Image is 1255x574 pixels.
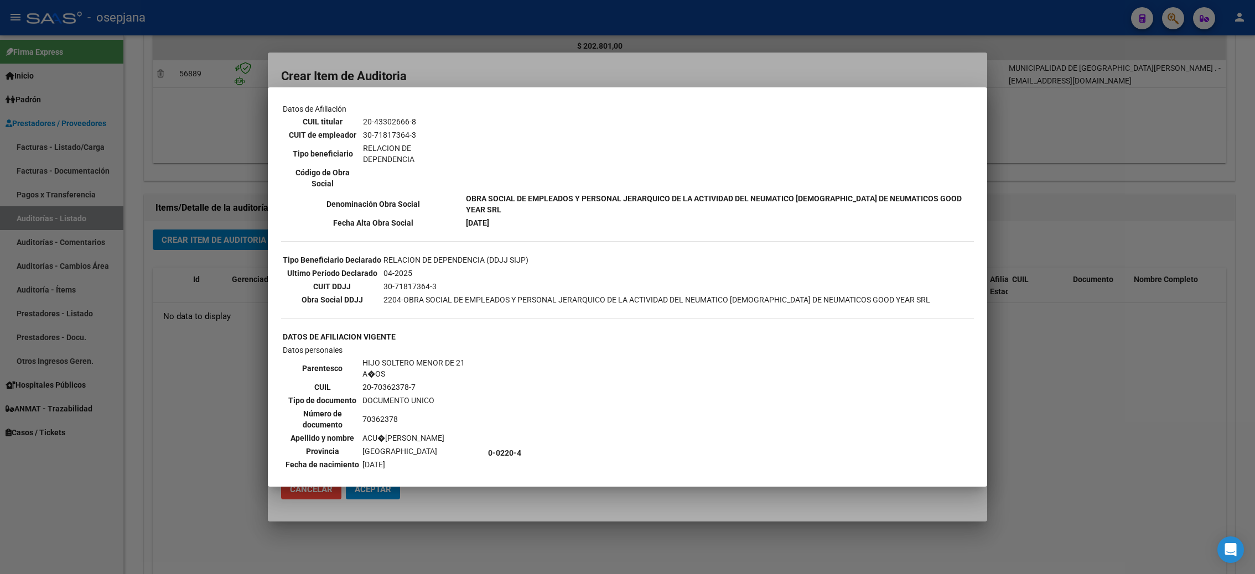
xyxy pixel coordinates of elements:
[284,381,361,393] th: CUIL
[284,357,361,380] th: Parentesco
[362,458,485,471] td: [DATE]
[362,142,463,165] td: RELACION DE DEPENDENCIA
[362,472,485,484] td: Masculino
[282,294,382,306] th: Obra Social DDJJ
[282,280,382,293] th: CUIT DDJJ
[362,432,485,444] td: ACU�[PERSON_NAME]
[362,129,463,141] td: 30-71817364-3
[383,280,931,293] td: 30-71817364-3
[362,408,485,431] td: 70362378
[284,394,361,406] th: Tipo de documento
[284,408,361,431] th: Número de documento
[282,344,486,562] td: Datos personales Datos de Afiliación
[282,217,464,229] th: Fecha Alta Obra Social
[362,357,485,380] td: HIJO SOLTERO MENOR DE 21 A�OS
[283,332,396,341] b: DATOS DE AFILIACION VIGENTE
[284,166,361,190] th: Código de Obra Social
[284,142,361,165] th: Tipo beneficiario
[1217,536,1244,563] div: Open Intercom Messenger
[383,294,931,306] td: 2204-OBRA SOCIAL DE EMPLEADOS Y PERSONAL JERARQUICO DE LA ACTIVIDAD DEL NEUMATICO [DEMOGRAPHIC_DA...
[466,218,489,227] b: [DATE]
[284,432,361,444] th: Apellido y nombre
[282,267,382,279] th: Ultimo Período Declarado
[284,458,361,471] th: Fecha de nacimiento
[284,445,361,457] th: Provincia
[362,394,485,406] td: DOCUMENTO UNICO
[383,254,931,266] td: RELACION DE DEPENDENCIA (DDJJ SIJP)
[284,116,361,128] th: CUIL titular
[282,254,382,266] th: Tipo Beneficiario Declarado
[383,267,931,279] td: 04-2025
[282,192,464,216] th: Denominación Obra Social
[284,129,361,141] th: CUIT de empleador
[362,381,485,393] td: 20-70362378-7
[362,445,485,457] td: [GEOGRAPHIC_DATA]
[466,194,962,214] b: OBRA SOCIAL DE EMPLEADOS Y PERSONAL JERARQUICO DE LA ACTIVIDAD DEL NEUMATICO [DEMOGRAPHIC_DATA] D...
[488,448,521,457] b: 0-0220-4
[362,116,463,128] td: 20-43302666-8
[284,472,361,484] th: Sexo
